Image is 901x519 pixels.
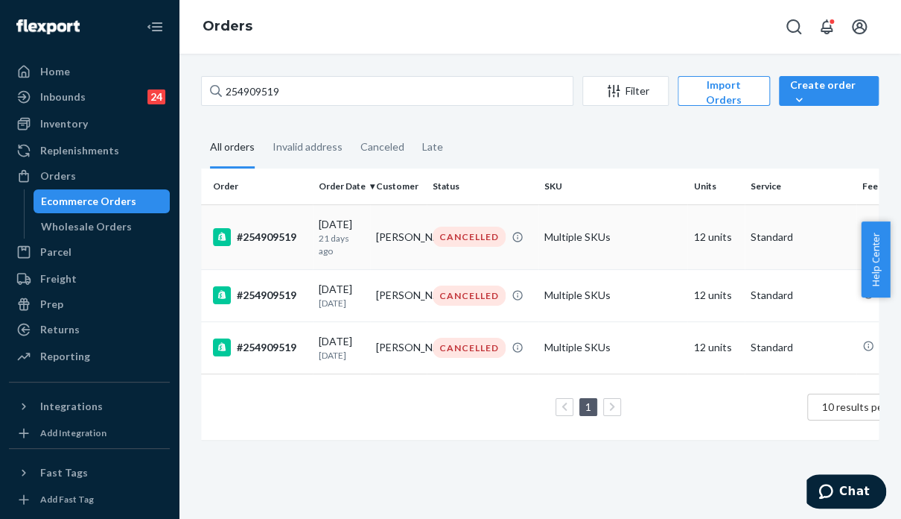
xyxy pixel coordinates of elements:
a: Page 1 is your current page [582,400,594,413]
div: #254909519 [213,339,307,356]
ol: breadcrumbs [191,5,264,48]
div: Reporting [40,349,90,364]
a: Reporting [9,345,170,368]
div: Prep [40,297,63,312]
div: Inbounds [40,89,86,104]
p: [DATE] [319,349,364,362]
a: Replenishments [9,139,170,163]
button: Filter [582,76,669,106]
td: Multiple SKUs [538,204,687,269]
p: Standard [751,340,850,355]
button: Close Navigation [140,12,170,42]
p: 21 days ago [319,232,364,257]
button: Open notifications [812,12,841,42]
div: Inventory [40,116,88,131]
td: Multiple SKUs [538,269,687,321]
td: Multiple SKUs [538,321,687,374]
div: Replenishments [40,143,119,158]
div: Add Integration [40,427,106,439]
a: Wholesale Orders [34,215,171,239]
div: Freight [40,271,77,286]
div: All orders [210,128,255,169]
div: Filter [583,84,668,98]
div: Home [40,64,70,79]
a: Orders [203,18,252,34]
div: CANCELLED [433,286,506,306]
a: Add Fast Tag [9,491,170,509]
div: CANCELLED [433,227,506,247]
button: Import Orders [678,76,770,106]
div: Invalid address [273,128,343,166]
a: Returns [9,318,170,342]
div: Wholesale Orders [41,219,132,234]
div: #254909519 [213,228,307,246]
p: Standard [751,230,850,245]
div: Canceled [360,128,404,166]
td: 12 units [687,269,745,321]
button: Fast Tags [9,461,170,485]
div: [DATE] [319,334,364,362]
th: Order [201,169,313,204]
div: Add Fast Tag [40,493,94,506]
input: Search orders [201,76,573,106]
a: Home [9,60,170,84]
div: Integrations [40,399,103,414]
img: Flexport logo [16,19,80,34]
th: Order Date [313,169,370,204]
a: Inbounds24 [9,85,170,109]
td: [PERSON_NAME] [370,204,427,269]
div: Returns [40,322,80,337]
th: Units [687,169,745,204]
button: Integrations [9,394,170,418]
div: Orders [40,169,76,183]
button: Create order [779,76,879,106]
div: Fast Tags [40,465,88,480]
a: Orders [9,164,170,188]
button: Help Center [861,221,890,298]
a: Add Integration [9,424,170,442]
a: Prep [9,292,170,316]
div: Ecommerce Orders [41,194,136,209]
p: Standard [751,288,850,303]
th: SKU [538,169,687,204]
td: 12 units [687,204,745,269]
div: [DATE] [319,282,364,309]
a: Freight [9,267,170,291]
p: [DATE] [319,297,364,309]
div: Late [422,128,443,166]
iframe: Opens a widget where you can chat to one of our agents [806,474,886,512]
th: Service [745,169,856,204]
div: 24 [147,89,165,104]
th: Status [427,169,538,204]
div: CANCELLED [433,338,506,358]
div: Customer [376,180,421,192]
button: Open account menu [844,12,874,42]
a: Inventory [9,112,170,136]
a: Ecommerce Orders [34,189,171,213]
div: [DATE] [319,217,364,257]
td: [PERSON_NAME] [370,321,427,374]
td: 12 units [687,321,745,374]
div: #254909519 [213,286,307,304]
button: Open Search Box [779,12,809,42]
a: Parcel [9,240,170,264]
div: Create order [790,78,867,107]
td: [PERSON_NAME] [370,269,427,321]
div: Parcel [40,245,71,259]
